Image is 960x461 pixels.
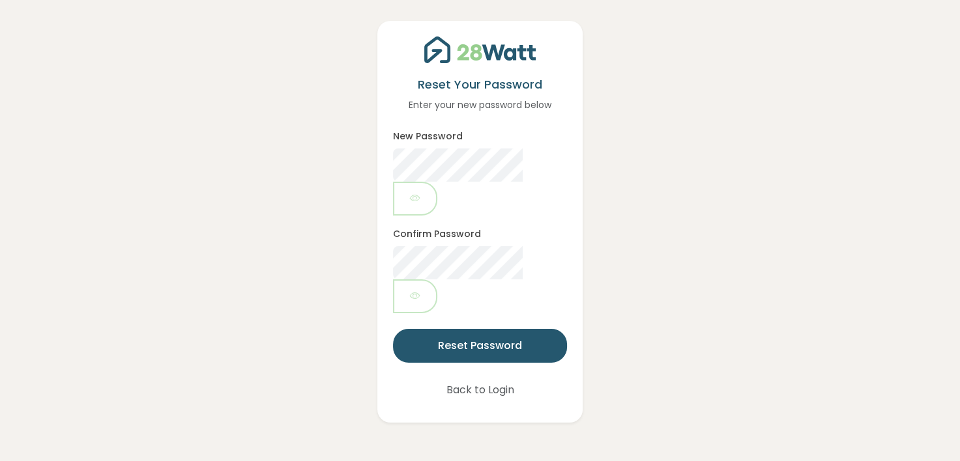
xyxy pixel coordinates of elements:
p: Enter your new password below [393,98,566,112]
label: Confirm Password [393,227,481,241]
img: 28Watt [424,36,536,63]
label: New Password [393,130,463,143]
button: Reset Password [393,329,566,363]
button: Back to Login [429,373,531,407]
h5: Reset Your Password [393,76,566,92]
